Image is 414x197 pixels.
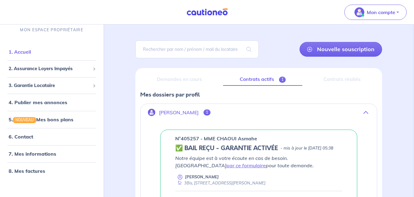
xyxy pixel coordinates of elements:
div: state: CONTRACT-VALIDATED, Context: ,MAYBE-CERTIFICATE,,LESSOR-DOCUMENTS,IS-ODEALIM [175,145,342,152]
div: 1. Accueil [2,46,101,58]
p: [PERSON_NAME] [159,110,199,116]
p: Notre équipe est à votre écoute en cas de besoin. [GEOGRAPHIC_DATA] pour toute demande. [175,154,342,169]
div: 6. Contact [2,131,101,143]
div: 3. Garantie Locataire [2,80,101,92]
span: 1 [203,109,211,116]
p: Mes dossiers par profil [140,91,377,99]
span: 3. Garantie Locataire [9,82,90,89]
img: illu_account_valid_menu.svg [354,7,364,17]
a: 8. Mes factures [9,168,45,174]
button: illu_account_valid_menu.svgMon compte [344,5,407,20]
a: Nouvelle souscription [300,42,382,57]
div: 3Bis, [STREET_ADDRESS][PERSON_NAME] [175,180,265,186]
p: - mis à jour le [DATE] 05:38 [281,145,333,151]
img: illu_account.svg [148,109,155,116]
input: Rechercher par nom / prénom / mail du locataire [135,40,259,58]
p: n°405257 - MME CHAOUI Asmahe [175,135,257,142]
span: 2. Assurance Loyers Impayés [9,65,90,72]
p: Mon compte [367,9,395,16]
div: 5.NOUVEAUMes bons plans [2,113,101,126]
img: Cautioneo [184,8,230,16]
p: MON ESPACE PROPRIÉTAIRE [20,27,83,33]
a: 6. Contact [9,134,33,140]
p: [PERSON_NAME] [185,174,219,180]
a: 7. Mes informations [9,151,56,157]
a: 5.NOUVEAUMes bons plans [9,116,73,123]
a: 1. Accueil [9,49,31,55]
div: 7. Mes informations [2,148,101,160]
span: search [239,41,259,58]
a: par ce formulaire [226,162,266,169]
span: 1 [279,77,286,83]
div: 4. Publier mes annonces [2,96,101,108]
button: [PERSON_NAME]1 [141,105,377,120]
a: Contrats actifs1 [223,73,302,86]
a: 4. Publier mes annonces [9,99,67,105]
div: 8. Mes factures [2,165,101,177]
h5: ✅ BAIL REÇU - GARANTIE ACTIVÉE [175,145,278,152]
div: 2. Assurance Loyers Impayés [2,63,101,75]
